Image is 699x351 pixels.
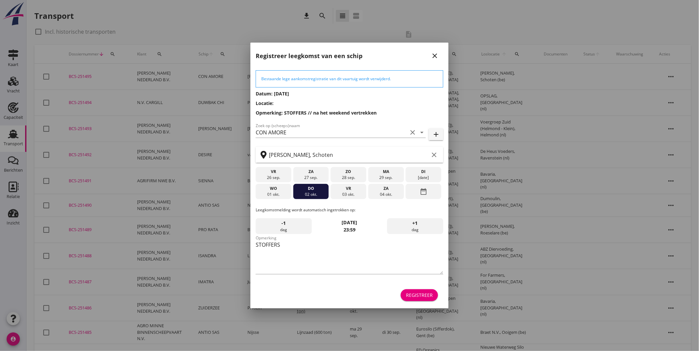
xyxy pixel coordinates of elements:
[413,220,418,227] span: +1
[295,192,327,197] div: 02 okt.
[256,52,362,60] h2: Registreer leegkomst van een schip
[257,186,290,192] div: wo
[261,76,438,82] div: Bestaande lege aankomstregistratie van dit vaartuig wordt verwijderd.
[332,175,365,181] div: 28 sep.
[295,186,327,192] div: do
[269,150,429,160] input: Zoek op terminal of plaats
[256,239,443,274] textarea: Opmerking
[257,175,290,181] div: 26 sep.
[256,100,443,107] h3: Locatie:
[407,175,440,181] div: [DATE]
[407,169,440,175] div: di
[332,192,365,197] div: 03 okt.
[256,90,443,97] h3: Datum: [DATE]
[430,151,438,159] i: clear
[256,218,312,234] div: dag
[370,186,402,192] div: za
[282,220,286,227] span: -1
[431,52,439,60] i: close
[257,192,290,197] div: 01 okt.
[256,109,443,116] h3: Opmerking: STOFFERS // na het weekend vertrekken
[295,175,327,181] div: 27 sep.
[409,128,417,136] i: clear
[418,128,426,136] i: arrow_drop_down
[332,169,365,175] div: zo
[370,175,402,181] div: 29 sep.
[295,169,327,175] div: za
[406,292,433,298] div: Registreer
[256,127,407,138] input: Zoek op (scheeps)naam
[332,186,365,192] div: vr
[342,219,357,226] strong: [DATE]
[432,130,440,138] i: add
[256,207,443,213] p: Leegkomstmelding wordt automatisch ingetrokken op:
[401,289,438,301] button: Registreer
[257,169,290,175] div: vr
[370,169,402,175] div: ma
[387,218,443,234] div: dag
[420,186,427,197] i: date_range
[344,227,355,233] strong: 23:59
[370,192,402,197] div: 04 okt.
